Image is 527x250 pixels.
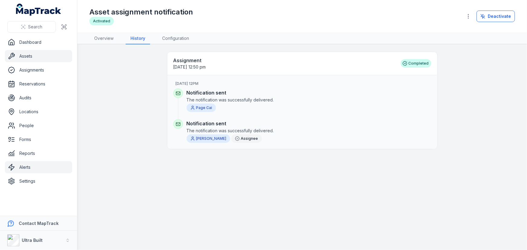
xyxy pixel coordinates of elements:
span: The notification was successfully delivered. [187,97,431,103]
strong: Contact MapTrack [19,221,59,226]
span: The notification was successfully delivered. [187,128,431,134]
a: MapTrack [16,4,61,16]
h3: [DATE] 12PM [176,81,431,86]
a: Assignment[DATE] 12:50 pm [173,57,395,70]
a: Page Cai [187,104,216,112]
strong: Ultra Built [22,238,43,243]
a: Overview [89,33,118,44]
strong: Assignment [173,57,395,64]
a: Assets [5,50,72,62]
span: [DATE] 12:50 pm [173,64,206,69]
a: Settings [5,175,72,187]
button: Search [7,21,56,33]
a: Reports [5,147,72,159]
a: Dashboard [5,36,72,48]
time: 27/08/2025, 12:50:00 pm [173,64,206,69]
button: Deactivate [477,11,515,22]
div: Assignee [231,134,262,143]
a: People [5,120,72,132]
div: Completed [401,59,431,68]
a: Alerts [5,161,72,173]
a: Forms [5,133,72,146]
a: History [126,33,150,44]
span: Search [28,24,42,30]
a: [PERSON_NAME] [187,134,230,143]
a: Locations [5,106,72,118]
a: Audits [5,92,72,104]
a: Assignments [5,64,72,76]
a: Configuration [157,33,194,44]
h4: Notification sent [187,120,431,127]
div: Activated [89,17,114,25]
h4: Notification sent [187,89,431,96]
h1: Asset assignment notification [89,7,193,17]
a: Reservations [5,78,72,90]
